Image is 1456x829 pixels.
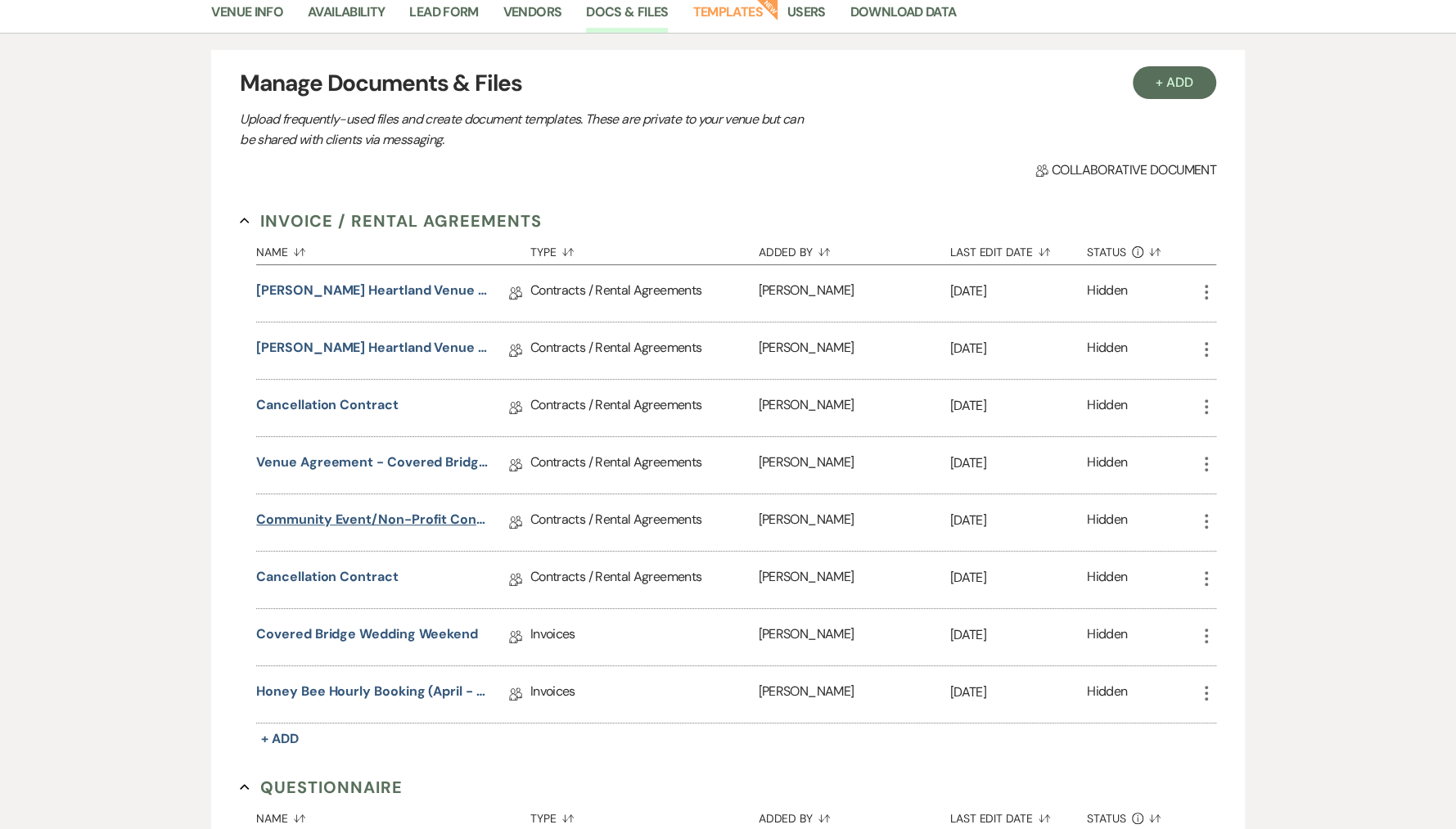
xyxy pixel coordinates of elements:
div: Invoices [530,666,759,723]
div: [PERSON_NAME] [759,666,950,723]
button: Invoice / Rental Agreements [240,209,542,233]
div: Hidden [1087,395,1127,421]
p: [DATE] [950,395,1087,417]
button: Name [256,233,530,264]
a: Download Data [850,2,957,33]
a: Venue Info [211,2,283,33]
button: + Add [256,728,304,750]
a: Community Event/Non-Profit Contract [256,510,489,535]
a: Lead Form [409,2,478,33]
div: Contracts / Rental Agreements [530,380,759,436]
div: Contracts / Rental Agreements [530,322,759,379]
div: Contracts / Rental Agreements [530,552,759,608]
div: Contracts / Rental Agreements [530,265,759,322]
div: Hidden [1087,338,1127,363]
a: Honey Bee Hourly Booking (April - November) [256,682,489,707]
button: Questionnaire [240,775,403,800]
span: Status [1087,813,1126,824]
div: [PERSON_NAME] [759,437,950,493]
p: [DATE] [950,338,1087,359]
div: [PERSON_NAME] [759,552,950,608]
div: Hidden [1087,567,1127,592]
span: + Add [261,730,299,747]
a: [PERSON_NAME] Heartland Venue Agreement - [GEOGRAPHIC_DATA] [256,281,489,306]
a: Templates [692,2,762,33]
p: [DATE] [950,567,1087,588]
span: Status [1087,246,1126,258]
div: Hidden [1087,281,1127,306]
div: Invoices [530,609,759,665]
a: Covered Bridge Wedding Weekend [256,624,478,650]
a: Users [787,2,826,33]
div: [PERSON_NAME] [759,494,950,551]
h3: Manage Documents & Files [240,66,1215,101]
div: [PERSON_NAME] [759,609,950,665]
p: [DATE] [950,682,1087,703]
p: [DATE] [950,453,1087,474]
div: Contracts / Rental Agreements [530,437,759,493]
button: Status [1087,233,1197,264]
a: Vendors [503,2,562,33]
div: Hidden [1087,682,1127,707]
a: Cancellation Contract [256,395,398,421]
div: Contracts / Rental Agreements [530,494,759,551]
div: Hidden [1087,624,1127,650]
div: [PERSON_NAME] [759,265,950,322]
button: Added By [759,233,950,264]
a: Cancellation Contract [256,567,398,592]
p: [DATE] [950,281,1087,302]
div: [PERSON_NAME] [759,322,950,379]
p: [DATE] [950,510,1087,531]
div: [PERSON_NAME] [759,380,950,436]
button: Last Edit Date [950,233,1087,264]
a: Availability [308,2,385,33]
a: Docs & Files [586,2,668,33]
a: [PERSON_NAME] Heartland Venue Agreement - Honey Bee [256,338,489,363]
p: [DATE] [950,624,1087,646]
div: Hidden [1087,453,1127,478]
a: Venue Agreement - Covered Bridge - One Day Rental [256,453,489,478]
p: Upload frequently-used files and create document templates. These are private to your venue but c... [240,109,813,151]
span: Collaborative document [1035,160,1215,180]
button: + Add [1133,66,1216,99]
button: Type [530,233,759,264]
div: Hidden [1087,510,1127,535]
